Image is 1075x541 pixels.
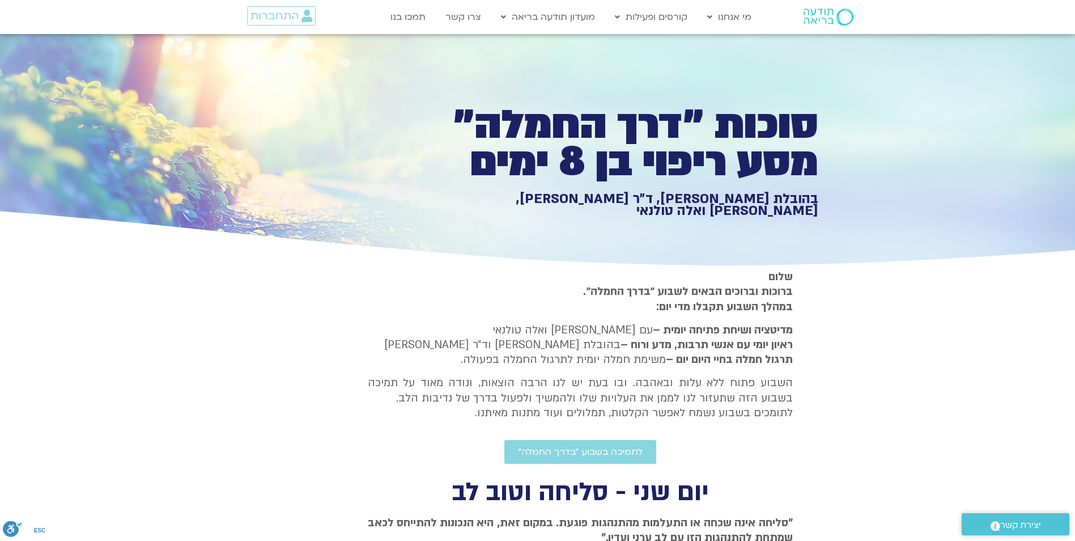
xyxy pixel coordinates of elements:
a: מועדון תודעה בריאה [495,6,601,28]
strong: מדיטציה ושיחת פתיחה יומית – [653,323,793,337]
span: התחברות [250,10,299,22]
b: ראיון יומי עם אנשי תרבות, מדע ורוח – [621,337,793,352]
a: יצירת קשר [962,513,1069,535]
b: תרגול חמלה בחיי היום יום – [666,352,793,367]
a: לתמיכה בשבוע ״בדרך החמלה״ [504,440,656,464]
p: עם [PERSON_NAME] ואלה טולנאי בהובלת [PERSON_NAME] וד״ר [PERSON_NAME] משימת חמלה יומית לתרגול החמל... [368,323,793,367]
img: תודעה בריאה [804,9,853,26]
a: צרו קשר [440,6,487,28]
strong: שלום [768,269,793,284]
strong: ברוכות וברוכים הבאים לשבוע ״בדרך החמלה״. במהלך השבוע תקבלו מדי יום: [583,284,793,314]
a: התחברות [247,6,316,26]
span: יצירת קשר [1000,518,1041,533]
h2: יום שני - סליחה וטוב לב [368,481,793,504]
h1: סוכות ״דרך החמלה״ מסע ריפוי בן 8 ימים [426,107,818,181]
span: לתמיכה בשבוע ״בדרך החמלה״ [518,447,643,457]
p: השבוע פתוח ללא עלות ובאהבה. ובו בעת יש לנו הרבה הוצאות, ונודה מאוד על תמיכה בשבוע הזה שתעזור לנו ... [368,375,793,420]
a: מי אנחנו [702,6,757,28]
a: תמכו בנו [385,6,431,28]
a: קורסים ופעילות [609,6,693,28]
h1: בהובלת [PERSON_NAME], ד״ר [PERSON_NAME], [PERSON_NAME] ואלה טולנאי [426,193,818,217]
